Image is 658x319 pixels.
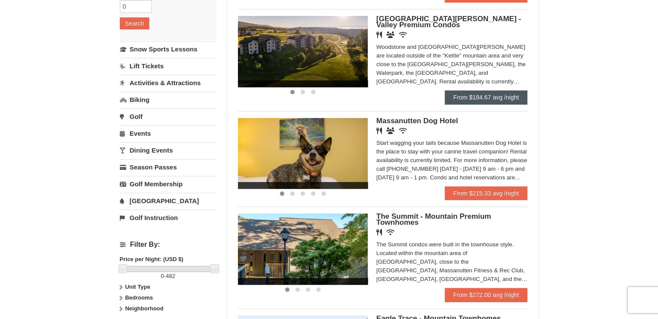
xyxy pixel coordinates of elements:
[120,17,149,29] button: Search
[166,273,175,279] span: 482
[376,212,491,226] span: The Summit - Mountain Premium Townhomes
[120,193,216,209] a: [GEOGRAPHIC_DATA]
[120,159,216,175] a: Season Passes
[445,90,528,104] a: From $184.67 avg /night
[120,256,183,262] strong: Price per Night: (USD $)
[386,128,395,134] i: Banquet Facilities
[120,75,216,91] a: Activities & Attractions
[120,108,216,124] a: Golf
[120,272,216,281] label: -
[120,210,216,226] a: Golf Instruction
[120,176,216,192] a: Golf Membership
[161,273,164,279] span: 0
[120,58,216,74] a: Lift Tickets
[120,92,216,108] a: Biking
[376,15,521,29] span: [GEOGRAPHIC_DATA][PERSON_NAME] - Valley Premium Condos
[376,229,382,236] i: Restaurant
[376,43,528,86] div: Woodstone and [GEOGRAPHIC_DATA][PERSON_NAME] are located outside of the "Kettle" mountain area an...
[125,305,164,312] strong: Neighborhood
[120,241,216,249] h4: Filter By:
[120,41,216,57] a: Snow Sports Lessons
[376,240,528,284] div: The Summit condos were built in the townhouse style. Located within the mountain area of [GEOGRAP...
[386,229,395,236] i: Wireless Internet (free)
[376,128,382,134] i: Restaurant
[399,32,407,38] i: Wireless Internet (free)
[445,288,528,302] a: From $272.00 avg /night
[376,139,528,182] div: Start wagging your tails because Massanutten Dog Hotel is the place to stay with your canine trav...
[445,186,528,200] a: From $215.33 avg /night
[125,284,150,290] strong: Unit Type
[386,32,395,38] i: Banquet Facilities
[376,32,382,38] i: Restaurant
[376,117,458,125] span: Massanutten Dog Hotel
[120,125,216,141] a: Events
[120,142,216,158] a: Dining Events
[399,128,407,134] i: Wireless Internet (free)
[125,294,153,301] strong: Bedrooms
